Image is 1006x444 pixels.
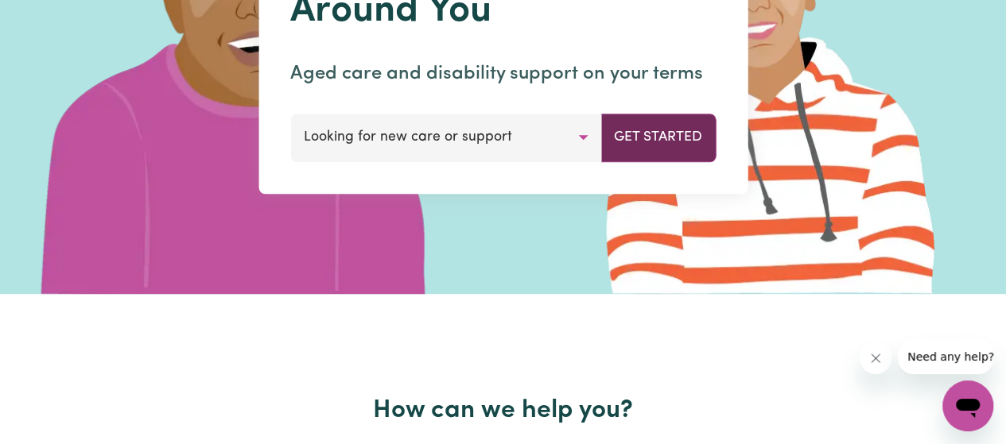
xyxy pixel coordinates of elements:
[898,339,993,374] iframe: Message from company
[600,114,716,161] button: Get Started
[60,396,947,426] h2: How can we help you?
[10,11,96,24] span: Need any help?
[290,60,716,88] p: Aged care and disability support on your terms
[860,342,891,374] iframe: Close message
[942,380,993,431] iframe: Button to launch messaging window
[290,114,601,161] button: Looking for new care or support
